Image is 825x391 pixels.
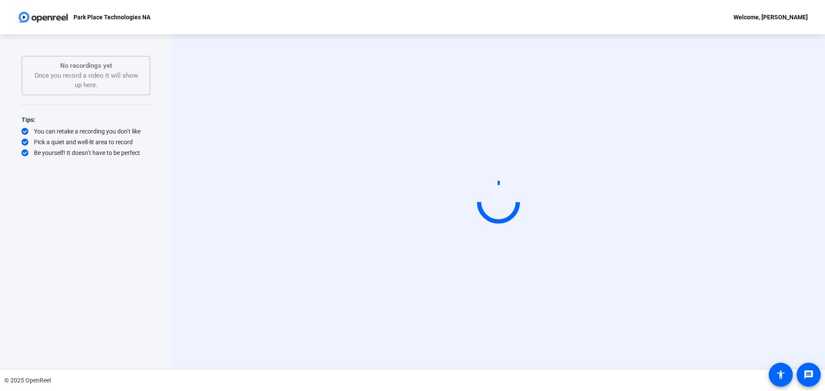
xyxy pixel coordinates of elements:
div: Be yourself! It doesn’t have to be perfect [21,149,150,157]
div: Tips: [21,115,150,125]
div: Welcome, [PERSON_NAME] [733,12,808,22]
div: You can retake a recording you don’t like [21,127,150,136]
p: No recordings yet [31,61,141,71]
div: © 2025 OpenReel [4,376,51,385]
mat-icon: message [804,370,814,380]
img: OpenReel logo [17,9,69,26]
div: Pick a quiet and well-lit area to record [21,138,150,146]
p: Park Place Technologies NA [73,12,150,22]
mat-icon: accessibility [776,370,786,380]
div: Once you record a video it will show up here. [31,61,141,90]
